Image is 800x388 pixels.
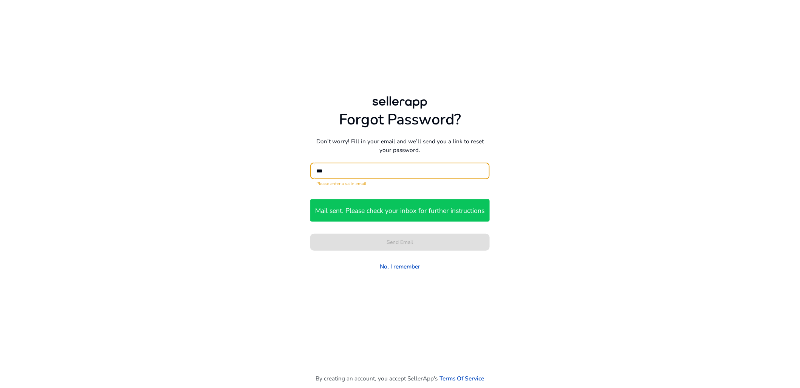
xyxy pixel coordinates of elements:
[316,207,485,215] h4: Mail sent. Please check your inbox for further instructions
[380,262,420,271] a: No, I remember
[439,374,484,383] a: Terms Of Service
[316,179,484,187] mat-error: Please enter a valid email
[310,137,490,154] p: Don’t worry! Fill in your email and we’ll send you a link to reset your password.
[310,111,490,129] h1: Forgot Password?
